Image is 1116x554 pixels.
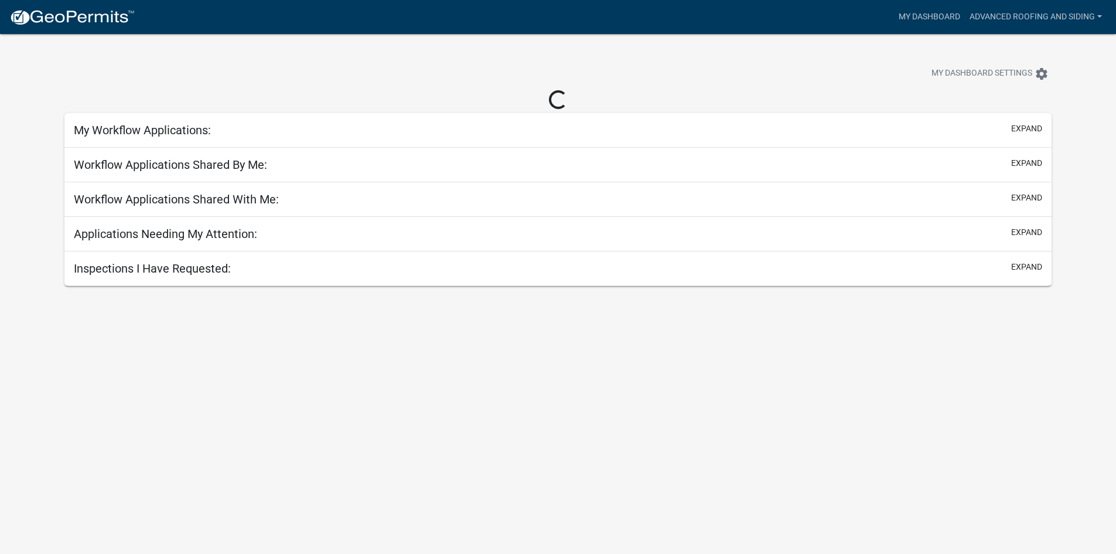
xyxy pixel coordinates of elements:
button: My Dashboard Settingssettings [922,62,1058,85]
a: My Dashboard [894,6,965,28]
button: expand [1011,123,1042,135]
h5: My Workflow Applications: [74,123,211,137]
button: expand [1011,157,1042,169]
button: expand [1011,192,1042,204]
i: settings [1035,67,1049,81]
span: My Dashboard Settings [931,67,1032,81]
a: Advanced Roofing and Siding [965,6,1107,28]
button: expand [1011,261,1042,273]
button: expand [1011,226,1042,239]
h5: Inspections I Have Requested: [74,261,231,276]
h5: Workflow Applications Shared By Me: [74,158,267,172]
h5: Applications Needing My Attention: [74,227,257,241]
h5: Workflow Applications Shared With Me: [74,192,279,206]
